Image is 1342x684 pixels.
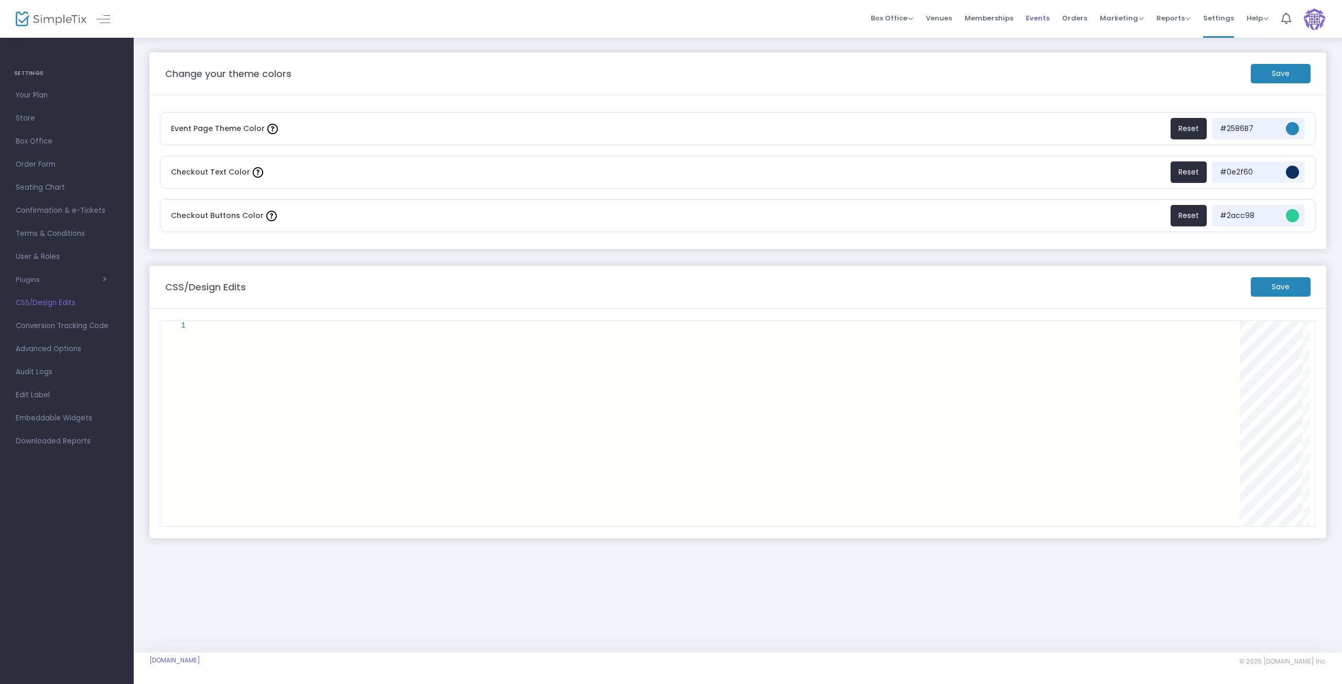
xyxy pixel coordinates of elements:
[166,321,186,331] div: 1
[1280,121,1300,137] kendo-colorpicker: #2586b7
[16,158,118,171] span: Order Form
[1217,167,1280,178] span: #0e2f60
[1280,164,1300,180] kendo-colorpicker: #0e2f60
[16,227,118,241] span: Terms & Conditions
[1062,5,1087,31] span: Orders
[1280,208,1300,224] kendo-colorpicker: #2acc98
[171,208,279,224] label: Checkout Buttons Color
[267,124,278,134] img: question-mark
[165,67,291,81] m-panel-title: Change your theme colors
[1239,657,1326,666] span: © 2025 [DOMAIN_NAME] Inc.
[1171,118,1207,139] button: Reset
[16,411,118,425] span: Embeddable Widgets
[16,296,118,310] span: CSS/Design Edits
[16,342,118,356] span: Advanced Options
[1251,64,1311,83] m-button: Save
[165,280,246,294] m-panel-title: CSS/Design Edits
[266,211,277,221] img: question-mark
[1171,161,1207,183] button: Reset
[1100,13,1144,23] span: Marketing
[16,89,118,102] span: Your Plan
[253,167,263,178] img: question-mark
[1217,210,1280,221] span: #2acc98
[965,5,1013,31] span: Memberships
[871,13,913,23] span: Box Office
[16,112,118,125] span: Store
[171,164,266,180] label: Checkout Text Color
[16,435,118,448] span: Downloaded Reports
[14,63,120,84] h4: SETTINGS
[149,656,200,665] a: [DOMAIN_NAME]
[1217,123,1280,134] span: #2586B7
[1171,205,1207,226] button: Reset
[926,5,952,31] span: Venues
[1203,5,1234,31] span: Settings
[16,319,118,333] span: Conversion Tracking Code
[16,365,118,379] span: Audit Logs
[171,121,280,137] label: Event Page Theme Color
[16,204,118,218] span: Confirmation & e-Tickets
[1026,5,1049,31] span: Events
[1156,13,1191,23] span: Reports
[16,388,118,402] span: Edit Label
[16,181,118,194] span: Seating Chart
[16,135,118,148] span: Box Office
[1247,13,1269,23] span: Help
[1251,277,1311,297] m-button: Save
[16,276,106,284] button: Plugins
[16,250,118,264] span: User & Roles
